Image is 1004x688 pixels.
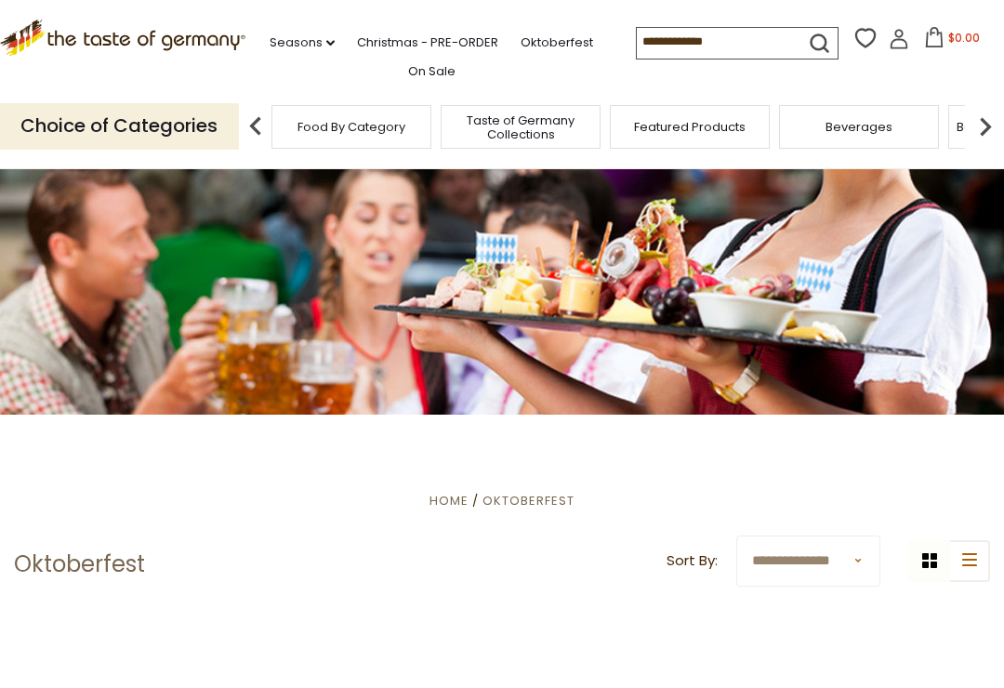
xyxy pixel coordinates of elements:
[826,120,892,134] a: Beverages
[948,30,980,46] span: $0.00
[967,108,1004,145] img: next arrow
[408,61,456,82] a: On Sale
[667,549,718,573] label: Sort By:
[634,120,746,134] a: Featured Products
[913,27,992,55] button: $0.00
[482,492,575,509] a: Oktoberfest
[14,550,145,578] h1: Oktoberfest
[429,492,469,509] a: Home
[237,108,274,145] img: previous arrow
[446,113,595,141] a: Taste of Germany Collections
[270,33,335,53] a: Seasons
[521,33,593,53] a: Oktoberfest
[297,120,405,134] a: Food By Category
[357,33,498,53] a: Christmas - PRE-ORDER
